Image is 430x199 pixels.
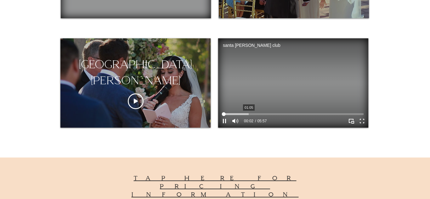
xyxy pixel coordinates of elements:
button: Pause [220,117,229,125]
span: tap here for pricing information [132,174,299,198]
button: Play Picture-in-Picture [347,117,355,125]
span: 05:57 [255,119,267,123]
div: santa [PERSON_NAME] club [223,43,305,48]
button: Enter full screen [358,117,366,125]
div: santa barbara historical museum [60,57,211,89]
a: tap here for pricing information [132,174,299,198]
button: Mute [231,117,239,125]
button: Play video [128,93,144,109]
span: 00:02 [244,119,253,123]
div: 01:05 [243,104,255,111]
